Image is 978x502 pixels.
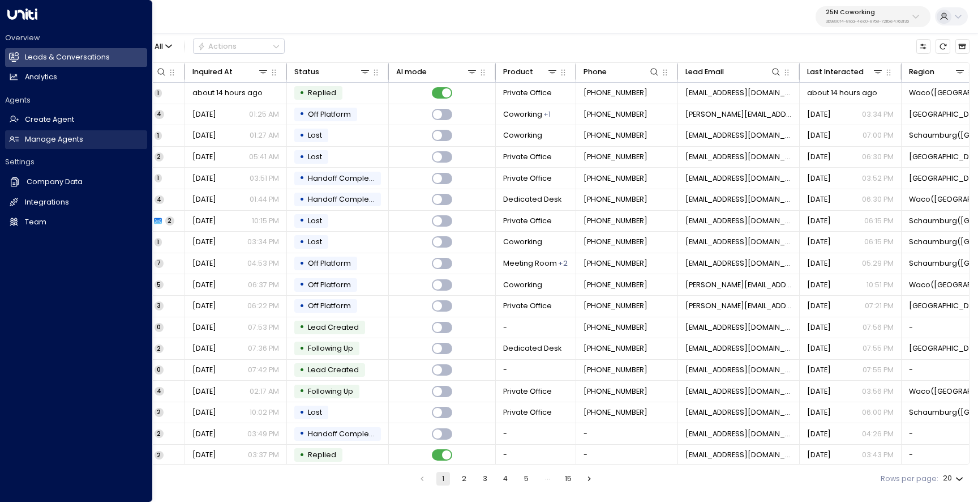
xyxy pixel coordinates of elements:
p: 10:51 PM [867,280,894,290]
span: Lost [308,407,322,417]
span: Coworking [503,130,542,141]
span: Aug 21, 2025 [807,450,831,460]
span: Aug 22, 2025 [807,365,831,375]
span: Frisco(TX) [909,173,976,184]
span: Aug 22, 2025 [807,343,831,354]
span: Replied [308,88,336,97]
span: Dedicated Desk [503,343,561,354]
div: AI mode [396,66,478,78]
span: Lost [308,152,322,161]
span: 4 [155,110,164,118]
h2: Team [25,217,46,228]
span: Following Up [308,386,353,396]
span: Aug 21, 2025 [192,322,216,333]
span: rkazerooni74@gmail.com [685,386,792,397]
p: 10:15 PM [252,216,279,226]
span: Aug 25, 2025 [807,280,831,290]
span: Coworking [503,280,542,290]
span: 1 [155,238,162,246]
p: 04:26 PM [862,429,894,439]
div: • [299,148,304,166]
span: jacobtzwiezen@outlook.com [685,322,792,333]
span: Yesterday [807,109,831,120]
span: Aug 26, 2025 [807,258,831,269]
div: • [299,404,304,422]
span: Aug 21, 2025 [807,407,831,418]
p: 06:15 PM [864,237,894,247]
span: jonathan@lokationre.com [685,301,792,311]
a: Company Data [5,172,147,192]
h2: Integrations [25,197,69,208]
span: jacobtzwiezen@outlook.com [685,365,792,375]
p: 03:51 PM [250,173,279,184]
span: +19562204194 [584,173,647,184]
span: hello@getuniti.com [685,429,792,439]
div: Lead Email [685,66,782,78]
span: Waco(TX) [909,194,976,205]
div: Inquired At [192,66,233,78]
span: Aug 26, 2025 [807,216,831,226]
div: • [299,340,304,358]
p: 06:30 PM [862,194,894,205]
span: hello@getuniti.com [685,450,792,460]
p: 3b9800f4-81ca-4ec0-8758-72fbe4763f36 [826,19,909,24]
span: mabuhaycaresolutions@gmail.com [685,88,792,98]
p: 01:25 AM [249,109,279,120]
span: 4 [155,195,164,204]
div: • [299,84,304,102]
div: • [299,127,304,144]
span: krakkasani@crocusitllc.com [685,152,792,162]
span: +12549410034 [584,280,647,290]
span: Schaumburg(IL) [909,130,976,141]
span: 0 [155,365,164,374]
span: Handoff Completed [308,429,381,439]
div: • [299,276,304,293]
div: Region [909,66,966,78]
p: 07:00 PM [863,130,894,141]
div: Region [909,66,934,78]
button: page 1 [436,472,450,486]
p: 01:27 AM [250,130,279,141]
button: Go to page 2 [457,472,471,486]
span: 2 [155,408,164,416]
span: Jun 12, 2025 [807,173,831,184]
span: about 14 hours ago [192,88,263,98]
span: +13475011068 [584,130,647,141]
td: - [496,317,576,338]
span: Waco(TX) [909,88,976,98]
span: +19856342342 [584,386,647,397]
span: 5 [155,280,164,289]
span: Jun 12, 2025 [192,173,216,184]
span: Private Office [503,173,552,184]
span: 1 [155,174,162,182]
p: 07:55 PM [863,343,894,354]
button: Actions [193,39,285,54]
button: 25N Coworking3b9800f4-81ca-4ec0-8758-72fbe4763f36 [816,6,930,27]
span: Schaumburg(IL) [909,216,976,226]
td: - [496,445,576,466]
p: 06:22 PM [247,301,279,311]
p: 03:37 PM [248,450,279,460]
span: Geneva(IL) [909,343,976,354]
div: Inquired At [192,66,269,78]
p: 07:56 PM [863,322,894,333]
div: Product [503,66,559,78]
div: … [541,472,554,486]
span: 1 [155,89,162,97]
h2: Create Agent [25,114,74,125]
button: Go to next page [582,472,596,486]
span: Refresh [936,39,950,53]
span: gabis@slhaccounting.com [685,109,792,120]
span: Aug 21, 2025 [192,450,216,460]
a: Team [5,213,147,232]
a: Manage Agents [5,130,147,149]
label: Rows per page: [881,474,938,484]
p: 06:00 PM [862,407,894,418]
span: Aug 21, 2025 [192,301,216,311]
div: Last Interacted [807,66,864,78]
span: jacobtzwiezen@outlook.com [685,343,792,354]
span: Private Office [503,88,552,98]
div: Lead Email [685,66,724,78]
span: tobie@nextgen-media.net [685,280,792,290]
span: Lost [308,237,322,246]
